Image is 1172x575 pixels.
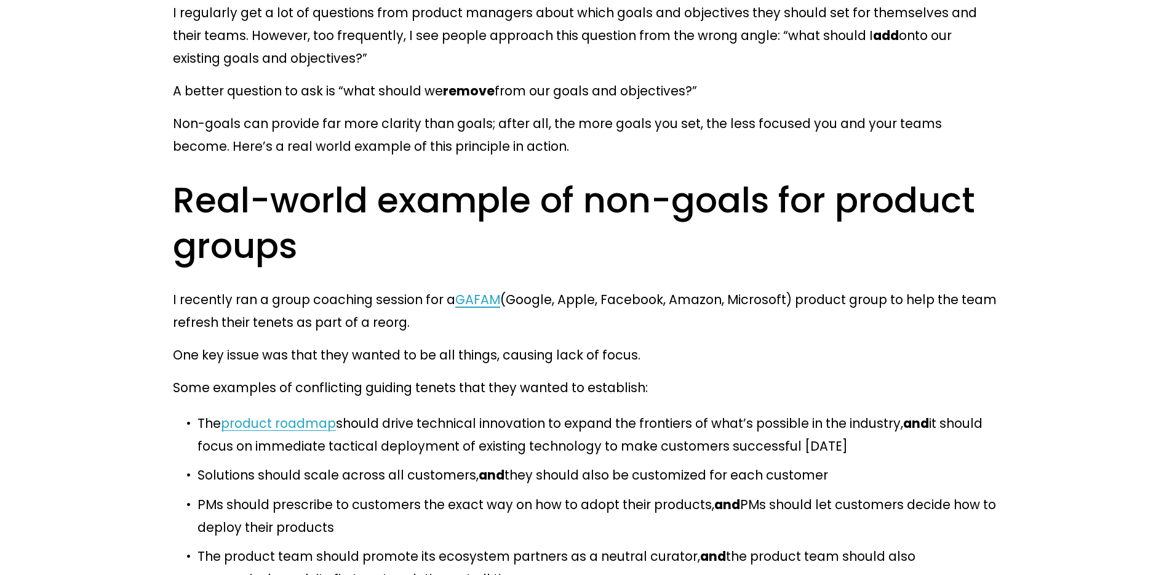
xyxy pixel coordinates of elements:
[700,547,726,565] strong: and
[173,79,999,102] p: A better question to ask is “what should we from our goals and objectives?”
[455,291,500,308] a: GAFAM
[173,376,999,399] p: Some examples of conflicting guiding tenets that they wanted to establish:
[197,493,999,539] p: PMs should prescribe to customers the exact way on how to adopt their products, PMs should let cu...
[479,466,504,484] strong: and
[873,26,899,44] strong: add
[173,288,999,334] p: I recently ran a group coaching session for a (Google, Apple, Facebook, Amazon, Microsoft) produc...
[173,177,999,269] h2: Real-world example of non-goals for product groups
[173,1,999,70] p: I regularly get a lot of questions from product managers about which goals and objectives they sh...
[443,82,495,100] strong: remove
[714,496,740,513] strong: and
[173,112,999,158] p: Non-goals can provide far more clarity than goals; after all, the more goals you set, the less fo...
[197,464,999,486] p: Solutions should scale across all customers, they should also be customized for each customer
[221,414,336,432] a: product roadmap
[197,412,999,457] p: The should drive technical innovation to expand the frontiers of what’s possible in the industry,...
[903,414,929,432] strong: and
[173,344,999,366] p: One key issue was that they wanted to be all things, causing lack of focus.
